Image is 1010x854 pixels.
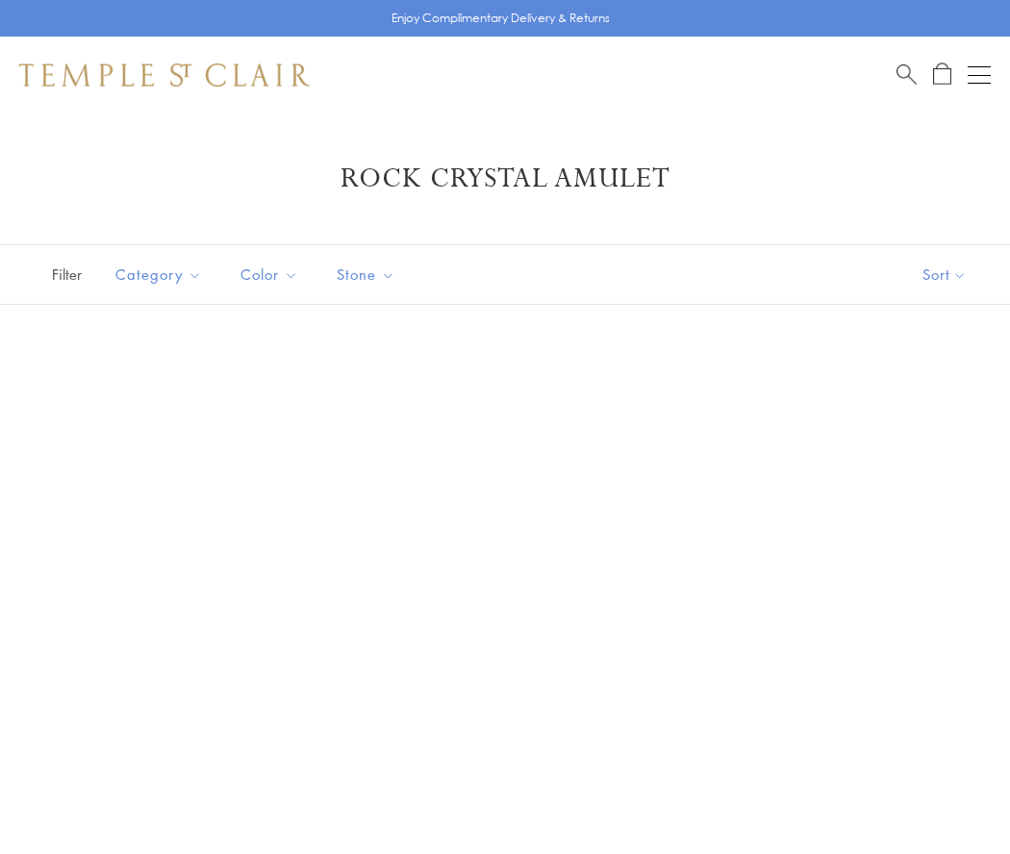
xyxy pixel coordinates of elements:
[391,9,610,28] p: Enjoy Complimentary Delivery & Returns
[226,253,313,296] button: Color
[327,263,410,287] span: Stone
[231,263,313,287] span: Color
[106,263,216,287] span: Category
[48,162,962,196] h1: Rock Crystal Amulet
[19,63,310,87] img: Temple St. Clair
[968,63,991,87] button: Open navigation
[101,253,216,296] button: Category
[896,63,917,87] a: Search
[933,63,951,87] a: Open Shopping Bag
[322,253,410,296] button: Stone
[879,245,1010,304] button: Show sort by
